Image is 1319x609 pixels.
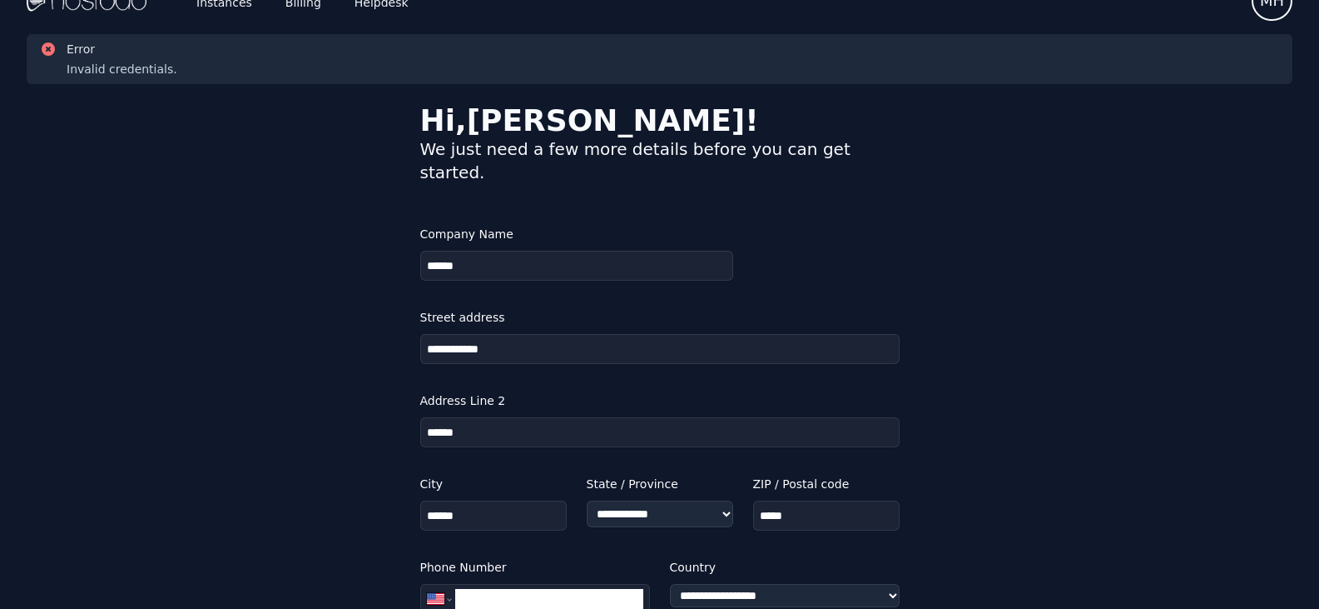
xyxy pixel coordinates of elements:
label: Street address [420,307,900,327]
div: We just need a few more details before you can get started. [420,137,900,184]
label: Company Name [420,224,733,244]
h3: Error [67,41,177,57]
label: Phone Number [420,557,650,577]
label: City [420,474,567,494]
div: Hi, [PERSON_NAME] ! [420,104,900,137]
label: ZIP / Postal code [753,474,900,494]
label: State / Province [587,474,733,494]
label: Address Line 2 [420,391,900,411]
div: Invalid credentials. [67,61,177,77]
label: Country [670,557,900,577]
